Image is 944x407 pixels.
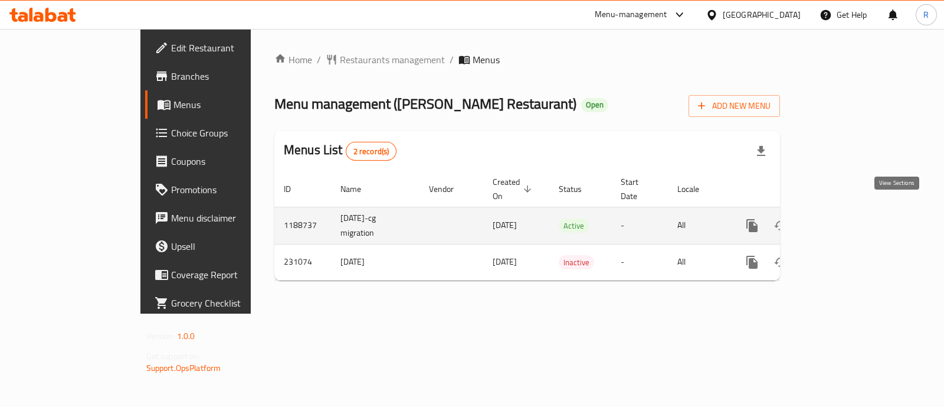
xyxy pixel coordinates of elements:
[145,204,298,232] a: Menu disclaimer
[274,244,331,280] td: 231074
[559,219,589,233] span: Active
[923,8,929,21] span: R
[621,175,654,203] span: Start Date
[668,207,729,244] td: All
[317,53,321,67] li: /
[145,232,298,261] a: Upsell
[171,268,289,282] span: Coverage Report
[559,182,597,196] span: Status
[274,171,861,281] table: enhanced table
[581,100,608,110] span: Open
[173,97,289,112] span: Menus
[559,255,594,269] div: Inactive
[146,349,201,364] span: Get support on:
[340,53,445,67] span: Restaurants management
[723,8,801,21] div: [GEOGRAPHIC_DATA]
[331,244,419,280] td: [DATE]
[171,211,289,225] span: Menu disclaimer
[677,182,714,196] span: Locale
[346,146,396,157] span: 2 record(s)
[145,261,298,289] a: Coverage Report
[450,53,454,67] li: /
[145,147,298,175] a: Coupons
[738,248,766,276] button: more
[766,211,795,240] button: Change Status
[171,126,289,140] span: Choice Groups
[766,248,795,276] button: Change Status
[346,142,397,161] div: Total records count
[145,34,298,62] a: Edit Restaurant
[284,182,306,196] span: ID
[146,328,175,344] span: Version:
[698,99,771,113] span: Add New Menu
[611,207,668,244] td: -
[581,98,608,112] div: Open
[747,137,775,165] div: Export file
[729,171,861,207] th: Actions
[559,219,589,233] div: Active
[429,182,469,196] span: Vendor
[326,53,445,67] a: Restaurants management
[274,53,780,67] nav: breadcrumb
[738,211,766,240] button: more
[171,41,289,55] span: Edit Restaurant
[473,53,500,67] span: Menus
[340,182,376,196] span: Name
[668,244,729,280] td: All
[145,119,298,147] a: Choice Groups
[171,154,289,168] span: Coupons
[274,90,576,117] span: Menu management ( [PERSON_NAME] Restaurant )
[171,69,289,83] span: Branches
[146,360,221,376] a: Support.OpsPlatform
[171,296,289,310] span: Grocery Checklist
[171,239,289,253] span: Upsell
[177,328,195,344] span: 1.0.0
[274,207,331,244] td: 1188737
[689,95,780,117] button: Add New Menu
[145,289,298,317] a: Grocery Checklist
[493,217,517,233] span: [DATE]
[171,183,289,197] span: Promotions
[145,62,298,90] a: Branches
[493,254,517,269] span: [DATE]
[595,8,667,22] div: Menu-management
[611,244,668,280] td: -
[331,207,419,244] td: [DATE]-cg migration
[145,90,298,119] a: Menus
[559,256,594,269] span: Inactive
[145,175,298,204] a: Promotions
[493,175,535,203] span: Created On
[284,141,396,161] h2: Menus List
